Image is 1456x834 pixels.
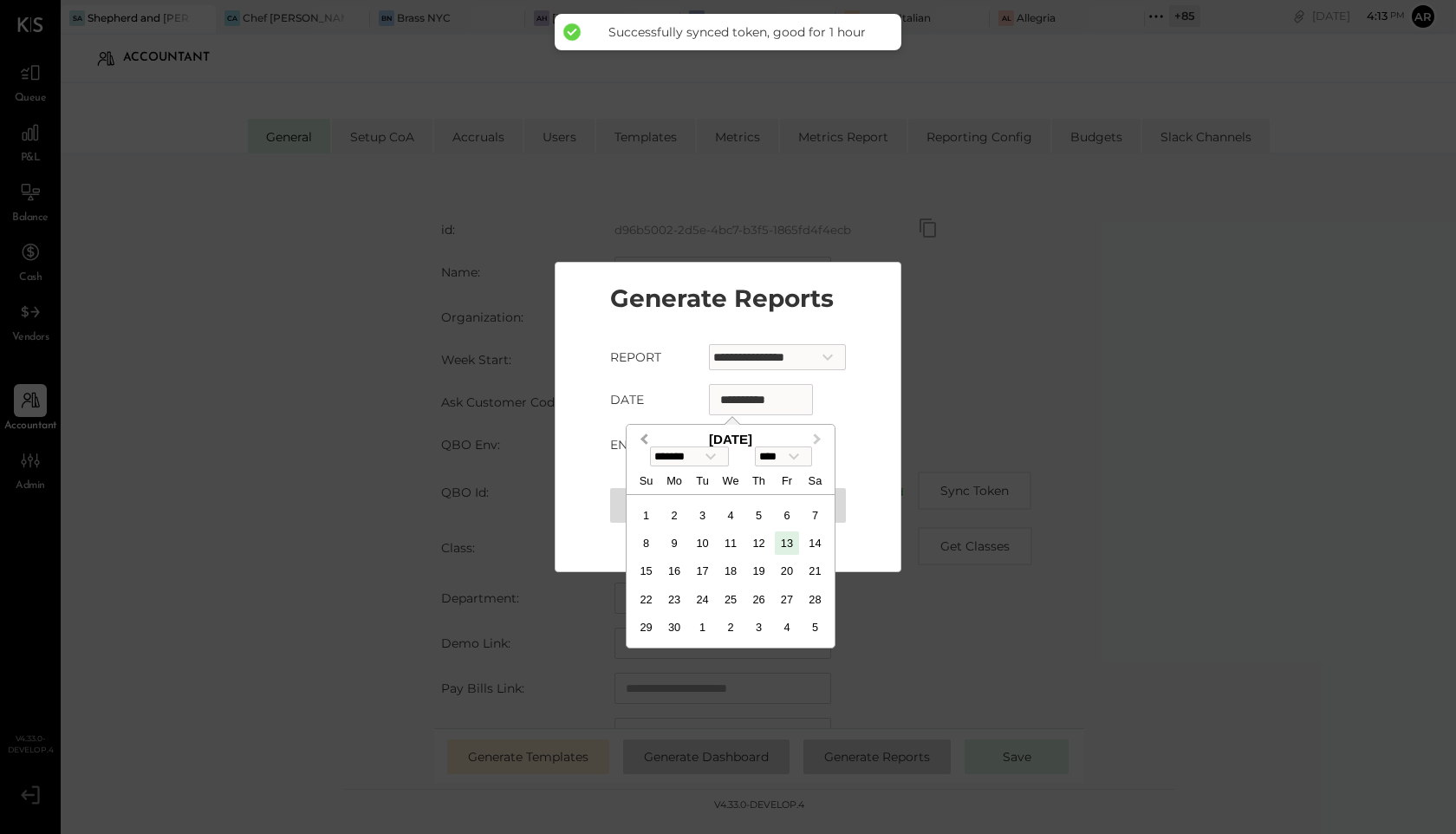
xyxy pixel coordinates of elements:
div: Choose Saturday, June 7th, 2025 [803,504,827,527]
label: Report [610,349,685,366]
div: Choose Thursday, June 19th, 2025 [747,559,770,583]
div: Monday [663,469,686,492]
div: Choose Thursday, June 26th, 2025 [747,588,770,611]
div: Choose Friday, June 6th, 2025 [775,504,798,527]
div: Choose Wednesday, July 2nd, 2025 [718,616,742,639]
div: Choose Tuesday, July 1st, 2025 [691,616,714,639]
div: Choose Tuesday, June 17th, 2025 [691,559,714,583]
div: Thursday [747,469,770,492]
div: Choose Wednesday, June 4th, 2025 [718,504,742,527]
div: Choose Monday, June 30th, 2025 [663,616,686,639]
div: Choose Sunday, June 1st, 2025 [634,504,658,527]
div: Choose Friday, June 27th, 2025 [775,588,798,611]
div: Choose Wednesday, June 25th, 2025 [718,588,742,611]
div: Choose Thursday, June 12th, 2025 [747,531,770,555]
div: Successfully synced token, good for 1 hour [589,24,884,40]
div: Choose Sunday, June 29th, 2025 [634,616,658,639]
div: Choose Saturday, June 21st, 2025 [803,559,827,583]
button: Next Month [805,427,833,454]
button: Previous Month [628,427,656,454]
label: End Date [610,436,685,453]
div: Choose Monday, June 2nd, 2025 [663,504,686,527]
div: Choose Wednesday, June 11th, 2025 [718,531,742,555]
div: Wednesday [718,469,742,492]
div: Choose Friday, June 13th, 2025 [775,531,798,555]
button: Generate Reports [610,488,846,523]
div: Choose Tuesday, June 3rd, 2025 [691,504,714,527]
div: Choose Saturday, June 28th, 2025 [803,588,827,611]
div: [DATE] [627,432,835,446]
div: Choose Tuesday, June 24th, 2025 [691,588,714,611]
div: Choose Saturday, June 14th, 2025 [803,531,827,555]
div: Choose Date [626,424,835,648]
div: Choose Tuesday, June 10th, 2025 [691,531,714,555]
div: Choose Friday, July 4th, 2025 [775,616,798,639]
div: Choose Wednesday, June 18th, 2025 [718,559,742,583]
div: Choose Sunday, June 8th, 2025 [634,531,658,555]
div: Choose Friday, June 20th, 2025 [775,559,798,583]
div: Month June, 2025 [632,501,829,642]
div: Tuesday [691,469,714,492]
div: Saturday [803,469,827,492]
button: Cancel [573,537,883,554]
div: Choose Monday, June 16th, 2025 [663,559,686,583]
div: Sunday [634,469,658,492]
h3: Generate Reports [610,280,846,316]
div: Choose Sunday, June 22nd, 2025 [634,588,658,611]
label: Date [610,391,685,408]
div: Friday [775,469,798,492]
div: Choose Monday, June 9th, 2025 [663,531,686,555]
div: Choose Sunday, June 15th, 2025 [634,559,658,583]
div: Choose Thursday, June 5th, 2025 [747,504,770,527]
div: Choose Monday, June 23rd, 2025 [663,588,686,611]
div: Choose Thursday, July 3rd, 2025 [747,616,770,639]
div: Choose Saturday, July 5th, 2025 [803,616,827,639]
